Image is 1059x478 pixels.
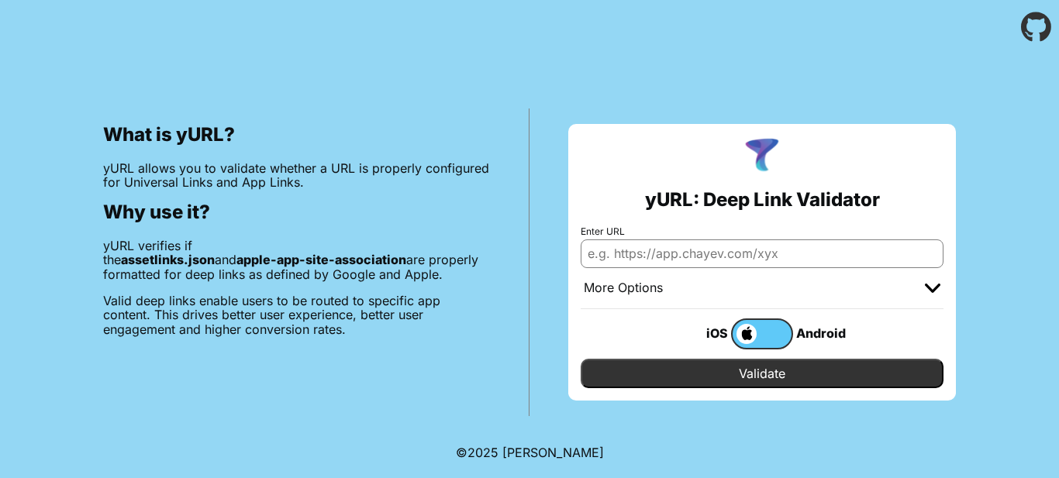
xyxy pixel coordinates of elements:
p: Valid deep links enable users to be routed to specific app content. This drives better user exper... [103,294,490,336]
img: chevron [925,284,940,293]
h2: yURL: Deep Link Validator [645,189,880,211]
p: yURL allows you to validate whether a URL is properly configured for Universal Links and App Links. [103,161,490,190]
input: e.g. https://app.chayev.com/xyx [581,239,943,267]
footer: © [456,427,604,478]
label: Enter URL [581,226,943,237]
a: Michael Ibragimchayev's Personal Site [502,445,604,460]
div: More Options [584,280,663,296]
h2: Why use it? [103,201,490,223]
h2: What is yURL? [103,124,490,146]
span: 2025 [467,445,498,460]
b: apple-app-site-association [236,252,406,267]
input: Validate [581,359,943,388]
div: Android [793,323,855,343]
div: iOS [669,323,731,343]
img: yURL Logo [742,136,782,177]
p: yURL verifies if the and are properly formatted for deep links as defined by Google and Apple. [103,239,490,281]
b: assetlinks.json [121,252,215,267]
